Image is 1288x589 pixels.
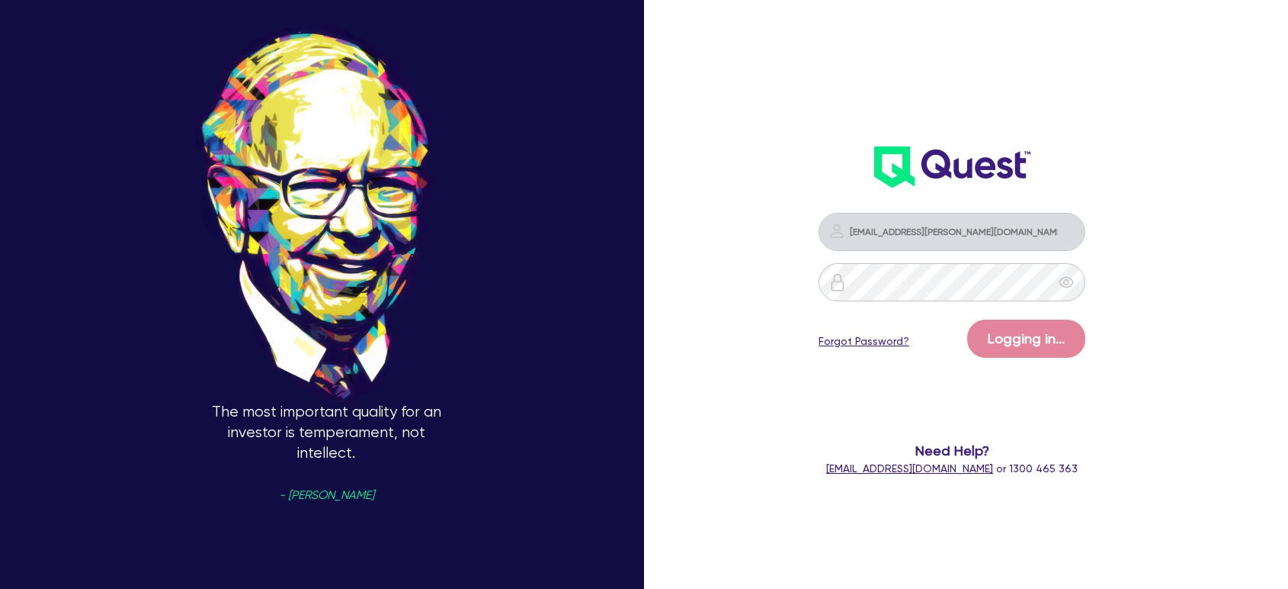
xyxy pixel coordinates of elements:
span: or 1300 465 363 [826,462,1078,475]
img: icon-password [828,273,847,291]
span: Need Help? [782,440,1121,461]
span: eye [1059,275,1074,290]
span: - [PERSON_NAME] [279,490,374,501]
button: Logging in... [967,320,1085,358]
input: Email address [819,213,1085,251]
img: icon-password [828,222,846,240]
img: wH2k97JdezQIQAAAABJRU5ErkJggg== [874,146,1030,188]
a: [EMAIL_ADDRESS][DOMAIN_NAME] [826,462,993,475]
a: Forgot Password? [819,333,909,349]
